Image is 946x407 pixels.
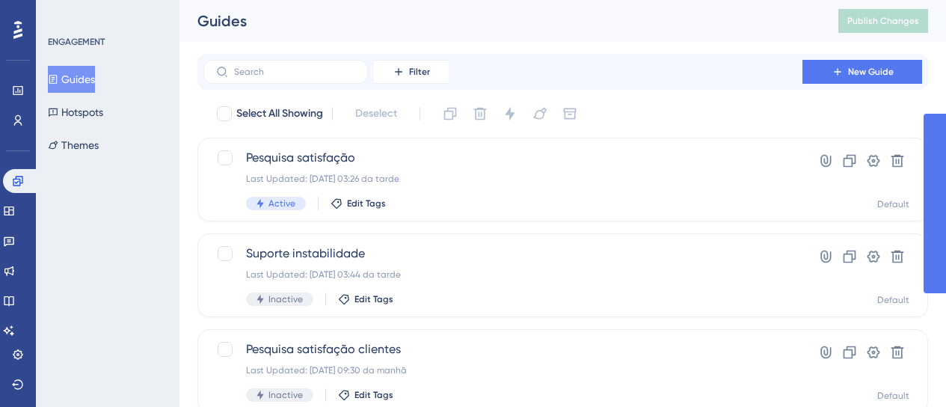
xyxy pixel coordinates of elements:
[877,294,909,306] div: Default
[838,9,928,33] button: Publish Changes
[355,105,397,123] span: Deselect
[246,269,760,281] div: Last Updated: [DATE] 03:44 da tarde
[48,36,105,48] div: ENGAGEMENT
[197,10,801,31] div: Guides
[48,132,99,159] button: Themes
[877,390,909,402] div: Default
[877,198,909,210] div: Default
[354,389,393,401] span: Edit Tags
[268,198,295,209] span: Active
[246,173,760,185] div: Last Updated: [DATE] 03:26 da tarde
[802,60,922,84] button: New Guide
[234,67,355,77] input: Search
[246,364,760,376] div: Last Updated: [DATE] 09:30 da manhã
[236,105,323,123] span: Select All Showing
[331,198,386,209] button: Edit Tags
[246,340,760,358] span: Pesquisa satisfação clientes
[268,389,303,401] span: Inactive
[409,66,430,78] span: Filter
[268,293,303,305] span: Inactive
[338,389,393,401] button: Edit Tags
[338,293,393,305] button: Edit Tags
[48,99,103,126] button: Hotspots
[847,15,919,27] span: Publish Changes
[48,66,95,93] button: Guides
[342,100,411,127] button: Deselect
[347,198,386,209] span: Edit Tags
[374,60,449,84] button: Filter
[246,149,760,167] span: Pesquisa satisfação
[246,245,760,263] span: Suporte instabilidade
[354,293,393,305] span: Edit Tags
[848,66,894,78] span: New Guide
[883,348,928,393] iframe: UserGuiding AI Assistant Launcher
